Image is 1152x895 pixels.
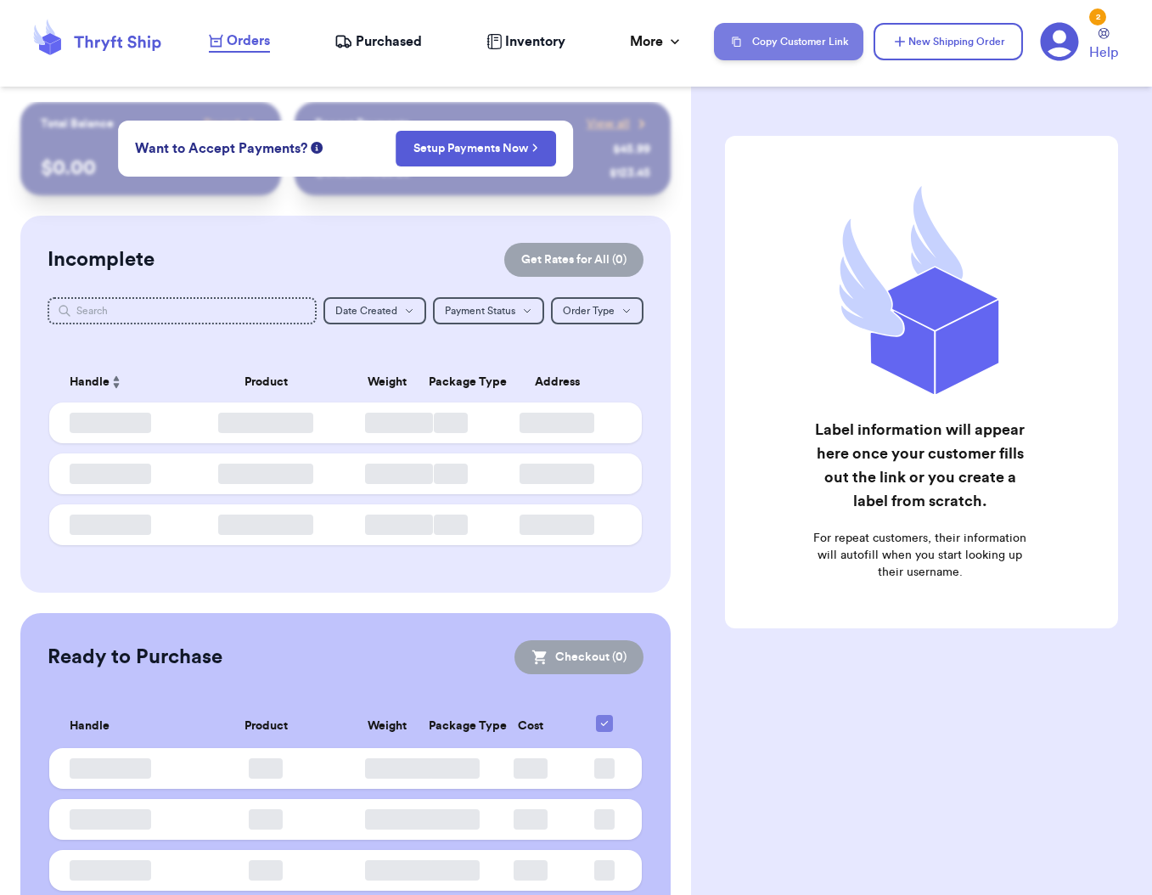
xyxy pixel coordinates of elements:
[419,362,482,402] th: Package Type
[874,23,1023,60] button: New Shipping Order
[355,705,419,748] th: Weight
[812,530,1029,581] p: For repeat customers, their information will autofill when you start looking up their username.
[1040,22,1079,61] a: 2
[70,718,110,735] span: Handle
[110,372,123,392] button: Sort ascending
[613,141,650,158] div: $ 45.99
[70,374,110,391] span: Handle
[177,705,355,748] th: Product
[433,297,544,324] button: Payment Status
[563,306,615,316] span: Order Type
[482,362,641,402] th: Address
[505,31,565,52] span: Inventory
[315,115,409,132] p: Recent Payments
[204,115,240,132] span: Payout
[1089,28,1118,63] a: Help
[334,31,422,52] a: Purchased
[486,31,565,52] a: Inventory
[48,246,155,273] h2: Incomplete
[610,165,650,182] div: $ 123.45
[482,705,577,748] th: Cost
[413,140,538,157] a: Setup Payments Now
[587,115,650,132] a: View all
[204,115,261,132] a: Payout
[209,31,270,53] a: Orders
[445,306,515,316] span: Payment Status
[1089,8,1106,25] div: 2
[630,31,683,52] div: More
[396,131,556,166] button: Setup Payments Now
[587,115,630,132] span: View all
[41,115,114,132] p: Total Balance
[419,705,482,748] th: Package Type
[177,362,355,402] th: Product
[355,362,419,402] th: Weight
[323,297,426,324] button: Date Created
[41,155,260,182] p: $ 0.00
[1089,42,1118,63] span: Help
[504,243,643,277] button: Get Rates for All (0)
[812,418,1029,513] h2: Label information will appear here once your customer fills out the link or you create a label fr...
[714,23,863,60] button: Copy Customer Link
[551,297,643,324] button: Order Type
[514,640,643,674] button: Checkout (0)
[135,138,307,159] span: Want to Accept Payments?
[48,297,316,324] input: Search
[356,31,422,52] span: Purchased
[227,31,270,51] span: Orders
[335,306,397,316] span: Date Created
[48,644,222,671] h2: Ready to Purchase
